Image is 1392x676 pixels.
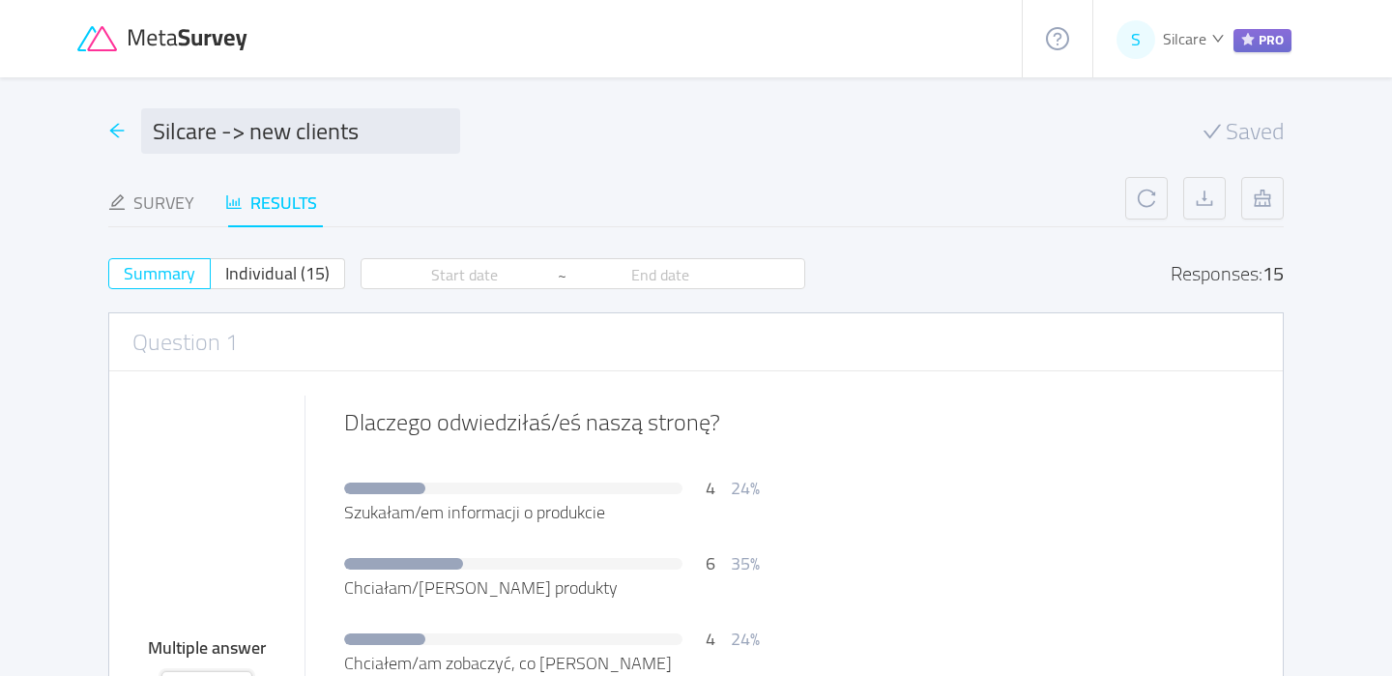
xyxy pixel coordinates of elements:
input: Start date [372,264,558,285]
span: Summary [124,257,195,289]
h3: Question 1 [132,325,238,360]
div: icon: arrow-left [108,118,126,144]
span: Saved [1226,120,1284,143]
div: Chciałam/[PERSON_NAME] produkty [344,574,681,601]
div: Dlaczego odwiedziłaś/eś naszą stronę? [344,411,1244,434]
span: 24% [731,623,760,655]
i: icon: check [1203,122,1222,141]
button: icon: reload [1125,177,1168,220]
span: Individual (15) [225,257,330,289]
div: Results [225,190,317,216]
span: 6 [706,547,715,579]
span: S [1131,20,1141,59]
input: End date [567,264,753,285]
iframe: Chatra live chat [1058,564,1382,663]
div: Survey [108,190,194,216]
i: icon: arrow-left [108,122,126,139]
i: icon: down [1211,32,1224,44]
div: Multiple answer [148,639,266,657]
div: Responses: [1171,264,1284,283]
button: icon: download [1183,177,1226,220]
span: PRO [1233,29,1291,52]
i: icon: star [1241,33,1255,46]
input: Survey name [141,108,460,154]
span: Silcare [1163,24,1206,53]
div: Szukałam/em informacji o produkcie [344,499,681,525]
i: icon: bar-chart [225,193,243,211]
i: icon: edit [108,193,126,211]
span: 4 [706,472,715,504]
span: 35% [731,547,760,579]
i: icon: question-circle [1046,27,1069,50]
div: 15 [1262,255,1284,291]
span: 4 [706,623,715,655]
span: 24% [731,472,760,504]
